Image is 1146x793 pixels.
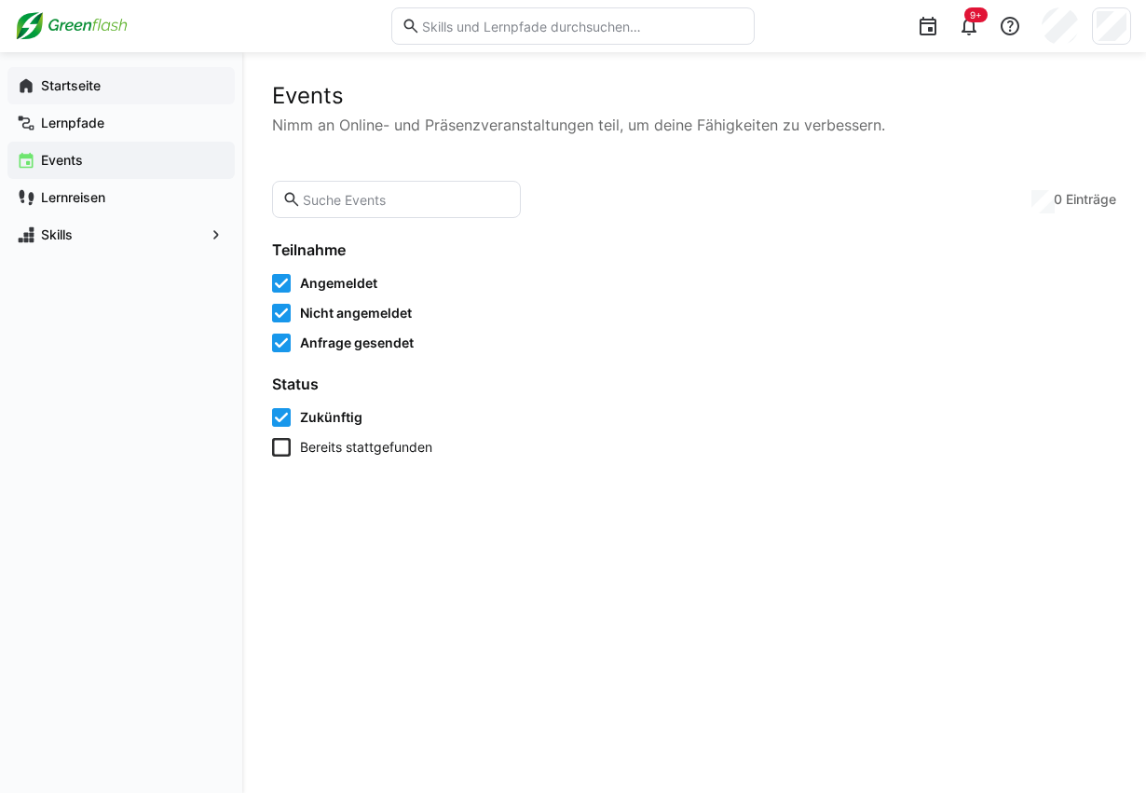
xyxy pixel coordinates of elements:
[1054,190,1062,209] span: 0
[300,408,362,427] span: Zukünftig
[301,191,511,208] input: Suche Events
[1066,190,1116,209] span: Einträge
[272,375,503,393] h4: Status
[420,18,744,34] input: Skills und Lernpfade durchsuchen…
[300,274,377,293] span: Angemeldet
[272,114,1116,136] p: Nimm an Online- und Präsenzveranstaltungen teil, um deine Fähigkeiten zu verbessern.
[272,240,503,259] h4: Teilnahme
[970,9,982,21] span: 9+
[300,438,432,457] span: Bereits stattgefunden
[300,334,414,352] span: Anfrage gesendet
[300,304,412,322] span: Nicht angemeldet
[272,82,1116,110] h2: Events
